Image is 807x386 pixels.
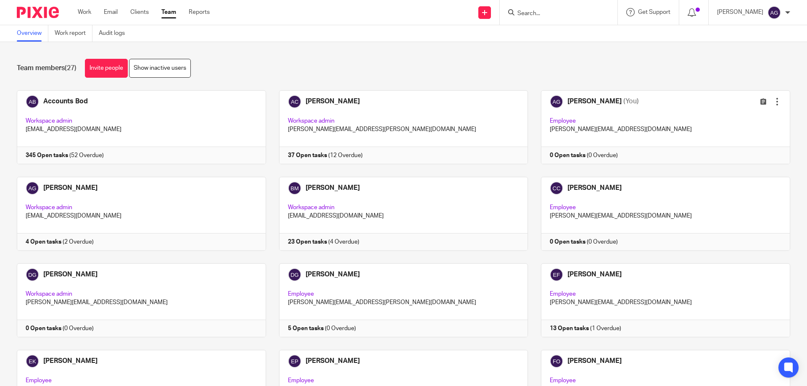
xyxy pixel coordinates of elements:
a: Email [104,8,118,16]
p: [PERSON_NAME] [717,8,763,16]
a: Invite people [85,59,128,78]
span: Get Support [638,9,670,15]
a: Clients [130,8,149,16]
a: Work report [55,25,92,42]
h1: Team members [17,64,76,73]
a: Work [78,8,91,16]
a: Show inactive users [129,59,191,78]
a: Team [161,8,176,16]
a: Audit logs [99,25,131,42]
input: Search [517,10,592,18]
a: Overview [17,25,48,42]
img: Pixie [17,7,59,18]
img: svg%3E [767,6,781,19]
span: (27) [65,65,76,71]
a: Reports [189,8,210,16]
